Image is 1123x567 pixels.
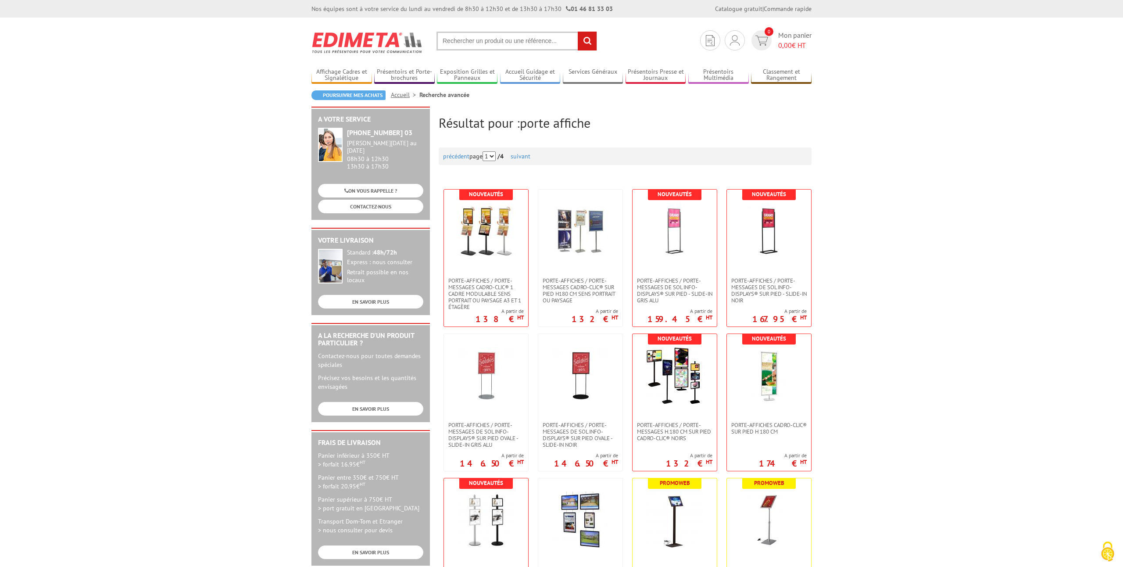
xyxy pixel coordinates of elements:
a: Services Généraux [563,68,623,83]
a: Affichage Cadres et Signalétique [311,68,372,83]
p: 138 € [476,316,524,322]
img: Porte-affiches / Porte-messages Cadro-Clic® 1 cadre modulable sens portrait ou paysage A3 et 1 ét... [458,203,515,260]
a: précédent [443,152,469,160]
p: Panier inférieur à 350€ HT [318,451,423,469]
a: Porte-affiches / Porte-messages Cadro-Clic® 1 cadre modulable sens portrait ou paysage A3 et 1 ét... [444,277,528,310]
div: 08h30 à 12h30 13h30 à 17h30 [347,140,423,170]
a: Porte-affiches / Porte-messages de sol Info-Displays® sur pied - Slide-in Noir [727,277,811,304]
sup: HT [612,314,618,321]
a: Classement et Rangement [751,68,812,83]
span: > port gratuit en [GEOGRAPHIC_DATA] [318,504,419,512]
sup: HT [360,481,365,487]
div: Standard : [347,249,423,257]
sup: HT [612,458,618,466]
div: page [443,147,807,165]
b: Nouveautés [469,190,503,198]
sup: HT [706,458,712,466]
span: Mon panier [778,30,812,50]
img: devis rapide [730,35,740,46]
b: Nouveautés [752,335,786,342]
span: 0 [765,27,773,36]
span: 4 [500,152,504,160]
p: Transport Dom-Tom et Etranger [318,517,423,535]
b: Promoweb [660,479,690,487]
span: A partir de [460,452,524,459]
a: Porte-affiches / Porte-messages de sol Info-Displays® sur pied - Slide-in Gris Alu [633,277,717,304]
strong: 48h/72h [373,248,397,256]
span: Porte-affiches / Porte-messages de sol Info-Displays® sur pied ovale - Slide-in Gris Alu [448,422,524,448]
h2: Résultat pour : [439,115,812,130]
a: Exposition Grilles et Panneaux [437,68,497,83]
div: Nos équipes sont à votre service du lundi au vendredi de 8h30 à 12h30 et de 13h30 à 17h30 [311,4,613,13]
li: Recherche avancée [419,90,469,99]
span: Porte-affiches / Porte-messages de sol Info-Displays® sur pied - Slide-in Gris Alu [637,277,712,304]
a: EN SAVOIR PLUS [318,545,423,559]
span: Porte-affiches / Porte-messages de sol Info-Displays® sur pied ovale - Slide-in Noir [543,422,618,448]
img: Porte-affiches / Porte-messages de sol Info-Displays® sur pied - Slide-in Noir [740,203,798,260]
a: EN SAVOIR PLUS [318,402,423,416]
p: 146.50 € [554,461,618,466]
span: € HT [778,40,812,50]
p: Panier entre 350€ et 750€ HT [318,473,423,491]
a: Poursuivre mes achats [311,90,386,100]
input: rechercher [578,32,597,50]
img: Porte-affiches Cadro-Clic® sur pied H 180 cm [748,347,790,404]
a: CONTACTEZ-NOUS [318,200,423,213]
p: 132 € [666,461,712,466]
a: Accueil Guidage et Sécurité [500,68,561,83]
sup: HT [706,314,712,321]
p: 146.50 € [460,461,524,466]
span: A partir de [666,452,712,459]
h2: A la recherche d'un produit particulier ? [318,332,423,347]
div: [PERSON_NAME][DATE] au [DATE] [347,140,423,154]
p: Contactez-nous pour toutes demandes spéciales [318,352,423,369]
div: Retrait possible en nos locaux [347,269,423,284]
a: Accueil [391,91,419,99]
img: Edimeta [311,26,423,59]
a: suivant [511,152,530,160]
a: EN SAVOIR PLUS [318,295,423,309]
span: porte affiche [520,114,590,131]
input: Rechercher un produit ou une référence... [436,32,597,50]
span: Porte-affiches / Porte-messages H.180 cm SUR PIED CADRO-CLIC® NOIRS [637,422,712,441]
b: Nouveautés [752,190,786,198]
sup: HT [800,458,807,466]
span: > forfait 20.95€ [318,482,365,490]
p: 159.45 € [647,316,712,322]
span: A partir de [554,452,618,459]
strong: 01 46 81 33 03 [566,5,613,13]
img: widget-livraison.jpg [318,249,343,283]
span: > forfait 16.95€ [318,460,365,468]
span: Porte-affiches / Porte-messages Cadro-Clic® 1 cadre modulable sens portrait ou paysage A3 et 1 ét... [448,277,524,310]
a: Porte-affiches / Porte-messages Cadro-Clic® sur pied H180 cm sens portrait ou paysage [538,277,622,304]
div: Express : nous consulter [347,258,423,266]
span: A partir de [476,308,524,315]
span: 0,00 [778,41,792,50]
a: Porte-affiches / Porte-messages de sol Info-Displays® sur pied ovale - Slide-in Noir [538,422,622,448]
span: Porte-affiches / Porte-messages de sol Info-Displays® sur pied - Slide-in Noir [731,277,807,304]
img: Cookies (fenêtre modale) [1097,541,1119,563]
img: Porte-affiches / Porte-messages Cadro-Clic® sur pied H180 cm sens portrait ou paysage [552,203,609,260]
img: Porte-affiches Visual-Displays® 1 cadre A3 et 1 cadre A2, réglable en hauteur et modulable sens p... [458,492,515,549]
h2: A votre service [318,115,423,123]
a: Porte-affiches / Porte-messages H.180 cm SUR PIED CADRO-CLIC® NOIRS [633,422,717,441]
img: Porte-affiches / Porte-messages LED A4 et A3 réglables en hauteur [740,492,798,549]
img: devis rapide [706,35,715,46]
a: Présentoirs Presse et Journaux [626,68,686,83]
img: Porte-affiches / Porte-messages de sol Info-Displays® sur pied ovale - Slide-in Gris Alu [458,347,515,404]
p: 174 € [759,461,807,466]
h2: Frais de Livraison [318,439,423,447]
sup: HT [360,459,365,465]
img: Porte Affiches LED - Prémium - Cable-Displays® Double face [552,492,609,549]
img: Porte-affiches / Porte-messages H.180 cm SUR PIED CADRO-CLIC® NOIRS [646,347,703,404]
b: Promoweb [754,479,784,487]
span: A partir de [572,308,618,315]
sup: HT [517,314,524,321]
strong: / [497,152,509,160]
sup: HT [800,314,807,321]
span: A partir de [759,452,807,459]
b: Nouveautés [658,335,692,342]
a: Commande rapide [764,5,812,13]
img: widget-service.jpg [318,128,343,162]
a: Porte-affiches / Porte-messages de sol Info-Displays® sur pied ovale - Slide-in Gris Alu [444,422,528,448]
